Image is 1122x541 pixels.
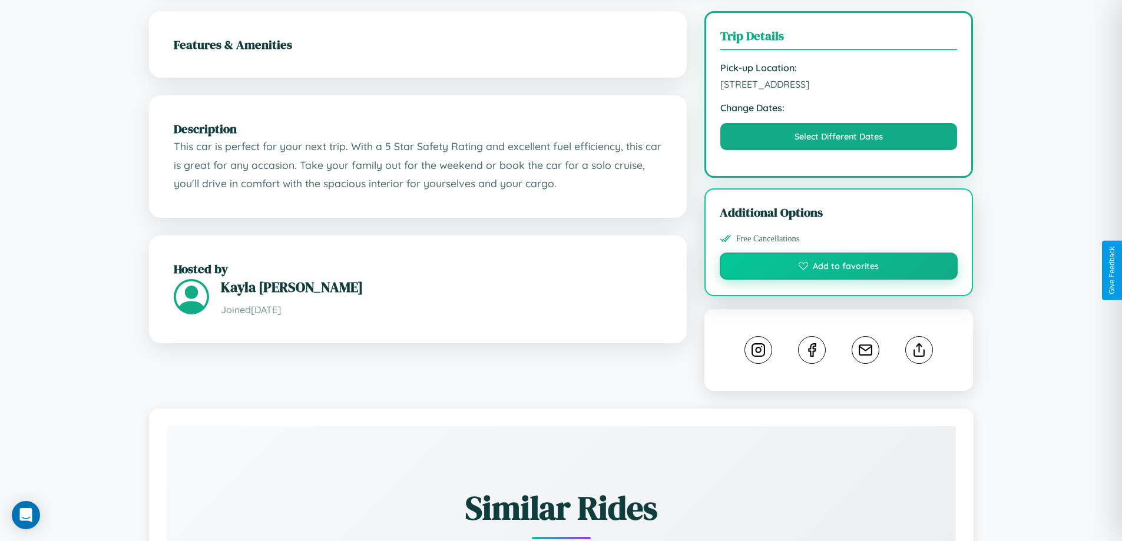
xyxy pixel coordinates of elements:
strong: Change Dates: [720,102,958,114]
button: Select Different Dates [720,123,958,150]
h3: Trip Details [720,27,958,50]
strong: Pick-up Location: [720,62,958,74]
h2: Similar Rides [208,485,915,530]
span: Free Cancellations [736,234,800,244]
button: Add to favorites [720,253,958,280]
h2: Features & Amenities [174,36,662,53]
h3: Kayla [PERSON_NAME] [221,277,662,297]
p: This car is perfect for your next trip. With a 5 Star Safety Rating and excellent fuel efficiency... [174,137,662,193]
h3: Additional Options [720,204,958,221]
h2: Hosted by [174,260,662,277]
h2: Description [174,120,662,137]
div: Give Feedback [1108,247,1116,294]
div: Open Intercom Messenger [12,501,40,529]
span: [STREET_ADDRESS] [720,78,958,90]
p: Joined [DATE] [221,301,662,318]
